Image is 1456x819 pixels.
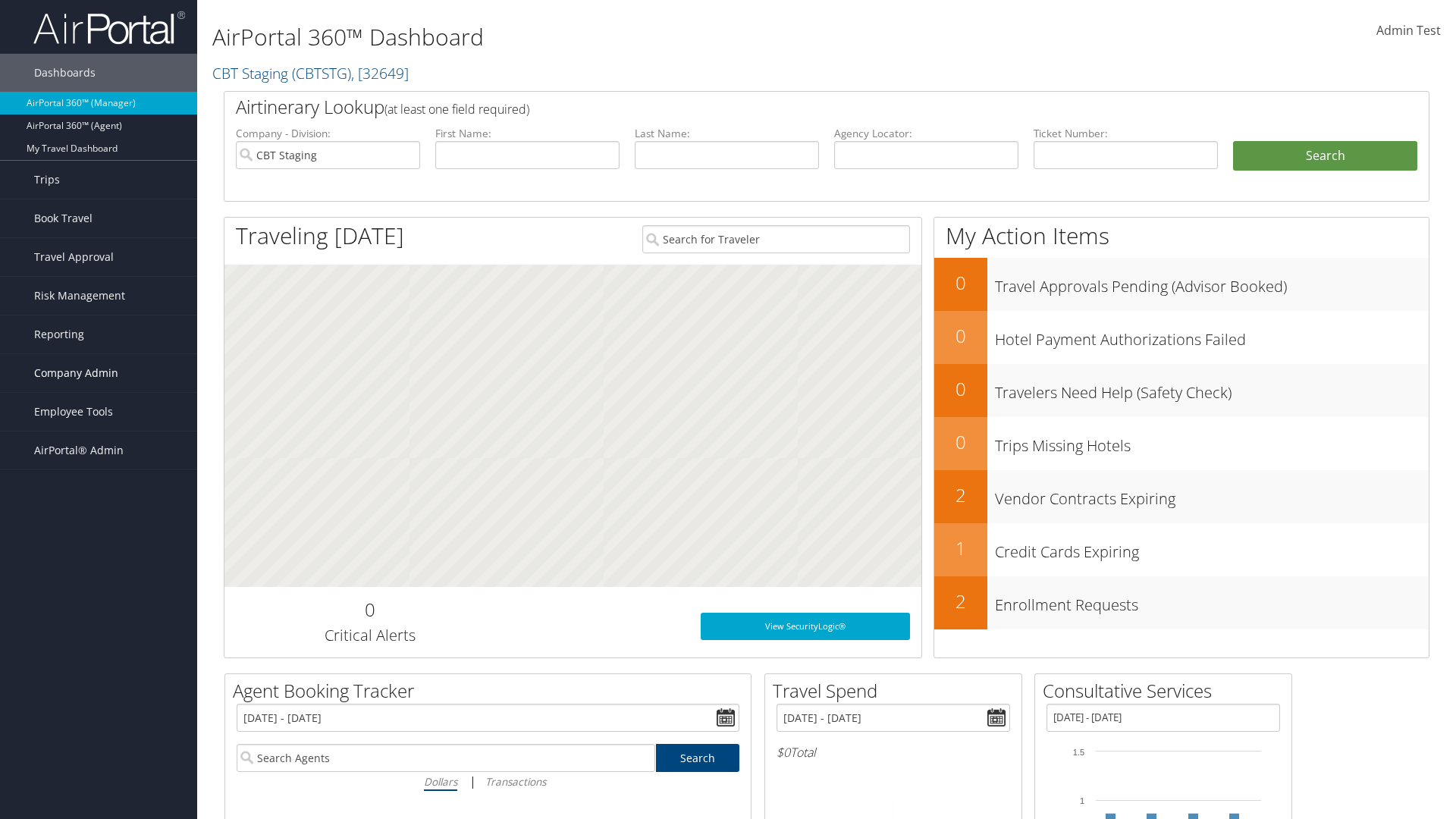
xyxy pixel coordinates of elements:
a: 0Travelers Need Help (Safety Check) [934,364,1429,417]
h2: Consultative Services [1043,678,1291,704]
tspan: 1 [1080,796,1084,805]
h3: Vendor Contracts Expiring [995,481,1429,510]
label: Agency Locator: [834,126,1018,141]
span: (at least one field required) [384,101,529,118]
i: Transactions [485,774,546,789]
h2: 0 [934,270,987,296]
h3: Enrollment Requests [995,587,1429,616]
h2: 1 [934,535,987,561]
h6: Total [777,744,1010,761]
span: Admin Test [1376,22,1441,39]
h2: 0 [236,597,504,623]
a: View SecurityLogic® [701,613,910,640]
img: airportal-logo.png [33,10,185,45]
label: Last Name: [635,126,819,141]
input: Search for Traveler [642,225,910,253]
h2: 0 [934,323,987,349]
i: Dollars [424,774,457,789]
span: Risk Management [34,277,125,315]
span: ( CBTSTG ) [292,63,351,83]
h3: Travelers Need Help (Safety Check) [995,375,1429,403]
h3: Critical Alerts [236,625,504,646]
h3: Hotel Payment Authorizations Failed [995,322,1429,350]
span: Company Admin [34,354,118,392]
div: | [237,772,739,791]
h2: 0 [934,429,987,455]
span: Travel Approval [34,238,114,276]
button: Search [1233,141,1417,171]
tspan: 1.5 [1073,748,1084,757]
h1: AirPortal 360™ Dashboard [212,21,1031,53]
a: 2Enrollment Requests [934,576,1429,629]
a: 0Travel Approvals Pending (Advisor Booked) [934,258,1429,311]
span: AirPortal® Admin [34,431,124,469]
h1: My Action Items [934,220,1429,252]
span: Dashboards [34,54,96,92]
label: Company - Division: [236,126,420,141]
span: $0 [777,744,790,761]
h2: Travel Spend [773,678,1021,704]
a: Admin Test [1376,8,1441,55]
h2: 0 [934,376,987,402]
a: CBT Staging [212,63,409,83]
span: Employee Tools [34,393,113,431]
h2: Airtinerary Lookup [236,94,1317,120]
h3: Trips Missing Hotels [995,428,1429,457]
a: 0Trips Missing Hotels [934,417,1429,470]
a: 1Credit Cards Expiring [934,523,1429,576]
h1: Traveling [DATE] [236,220,404,252]
a: 0Hotel Payment Authorizations Failed [934,311,1429,364]
span: Trips [34,161,60,199]
input: Search Agents [237,744,655,772]
h3: Credit Cards Expiring [995,534,1429,563]
h3: Travel Approvals Pending (Advisor Booked) [995,268,1429,297]
h2: Agent Booking Tracker [233,678,751,704]
a: 2Vendor Contracts Expiring [934,470,1429,523]
label: First Name: [435,126,620,141]
h2: 2 [934,588,987,614]
a: Search [656,744,740,772]
h2: 2 [934,482,987,508]
label: Ticket Number: [1034,126,1218,141]
span: , [ 32649 ] [351,63,409,83]
span: Reporting [34,315,84,353]
span: Book Travel [34,199,93,237]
